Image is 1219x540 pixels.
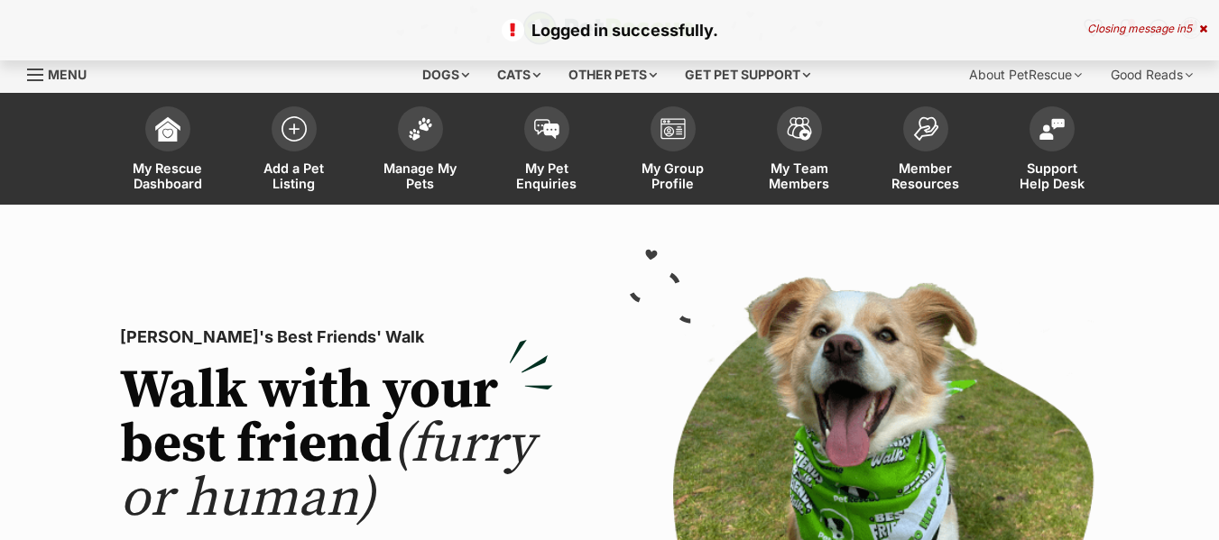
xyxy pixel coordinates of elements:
img: dashboard-icon-eb2f2d2d3e046f16d808141f083e7271f6b2e854fb5c12c21221c1fb7104beca.svg [155,116,180,142]
a: Support Help Desk [989,97,1115,205]
a: My Rescue Dashboard [105,97,231,205]
a: Manage My Pets [357,97,484,205]
span: My Group Profile [633,160,714,191]
img: team-members-icon-5396bd8760b3fe7c0b43da4ab00e1e3bb1a5d9ba89233759b79545d2d3fc5d0d.svg [787,117,812,141]
div: Other pets [556,57,670,93]
div: Good Reads [1098,57,1205,93]
span: Add a Pet Listing [254,160,335,191]
a: Menu [27,57,99,89]
a: My Pet Enquiries [484,97,610,205]
span: Manage My Pets [380,160,461,191]
span: Support Help Desk [1011,160,1093,191]
span: (furry or human) [120,411,534,533]
img: help-desk-icon-fdf02630f3aa405de69fd3d07c3f3aa587a6932b1a1747fa1d2bba05be0121f9.svg [1039,118,1065,140]
span: My Pet Enquiries [506,160,587,191]
img: manage-my-pets-icon-02211641906a0b7f246fdf0571729dbe1e7629f14944591b6c1af311fb30b64b.svg [408,117,433,141]
a: My Team Members [736,97,863,205]
span: My Team Members [759,160,840,191]
a: My Group Profile [610,97,736,205]
span: Menu [48,67,87,82]
div: Cats [485,57,553,93]
div: Dogs [410,57,482,93]
img: add-pet-listing-icon-0afa8454b4691262ce3f59096e99ab1cd57d4a30225e0717b998d2c9b9846f56.svg [282,116,307,142]
img: group-profile-icon-3fa3cf56718a62981997c0bc7e787c4b2cf8bcc04b72c1350f741eb67cf2f40e.svg [660,118,686,140]
div: Get pet support [672,57,823,93]
h2: Walk with your best friend [120,364,553,526]
div: About PetRescue [956,57,1094,93]
img: member-resources-icon-8e73f808a243e03378d46382f2149f9095a855e16c252ad45f914b54edf8863c.svg [913,116,938,141]
img: pet-enquiries-icon-7e3ad2cf08bfb03b45e93fb7055b45f3efa6380592205ae92323e6603595dc1f.svg [534,119,559,139]
p: [PERSON_NAME]'s Best Friends' Walk [120,325,553,350]
span: My Rescue Dashboard [127,160,208,191]
a: Add a Pet Listing [231,97,357,205]
span: Member Resources [885,160,966,191]
a: Member Resources [863,97,989,205]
